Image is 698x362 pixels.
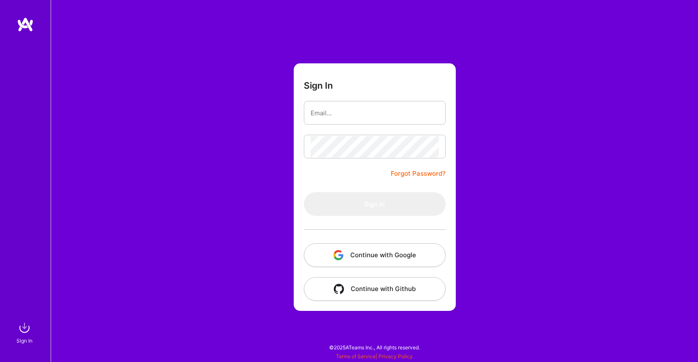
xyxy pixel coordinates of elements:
[336,353,413,359] span: |
[18,319,33,345] a: sign inSign In
[304,80,333,91] h3: Sign In
[311,102,439,124] input: Email...
[304,243,446,267] button: Continue with Google
[16,319,33,336] img: sign in
[17,17,34,32] img: logo
[336,353,376,359] a: Terms of Service
[304,192,446,216] button: Sign In
[16,336,32,345] div: Sign In
[391,169,446,179] a: Forgot Password?
[304,277,446,301] button: Continue with Github
[379,353,413,359] a: Privacy Policy
[333,250,344,260] img: icon
[334,284,344,294] img: icon
[51,337,698,358] div: © 2025 ATeams Inc., All rights reserved.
